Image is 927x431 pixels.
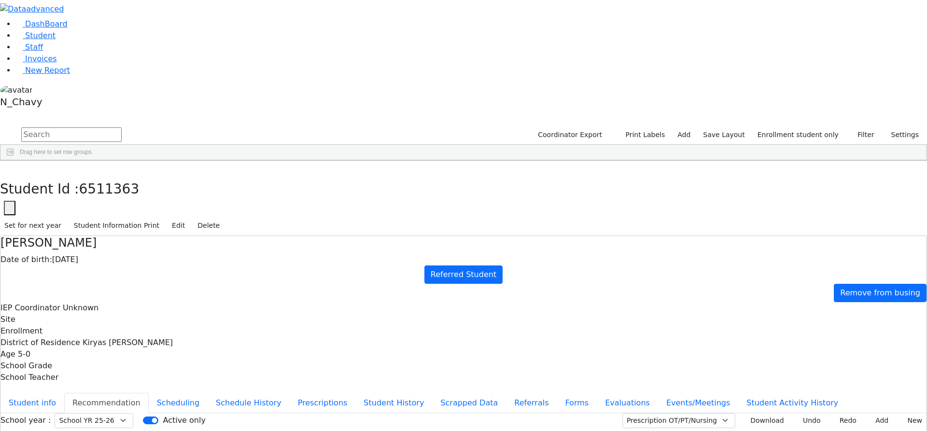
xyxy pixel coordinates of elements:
[21,127,122,142] input: Search
[18,349,30,359] span: 5-0
[355,393,432,413] button: Student History
[506,393,557,413] button: Referrals
[829,413,861,428] button: Redo
[168,218,189,233] button: Edit
[0,254,927,265] div: [DATE]
[25,66,70,75] span: New Report
[0,415,51,426] label: School year :
[0,254,52,265] label: Date of birth:
[557,393,597,413] button: Forms
[753,127,843,142] label: Enrollment student only
[865,413,893,428] button: Add
[0,372,58,383] label: School Teacher
[432,393,506,413] button: Scrapped Data
[0,314,15,325] label: Site
[163,415,205,426] label: Active only
[0,393,64,413] button: Student info
[25,42,43,52] span: Staff
[845,127,879,142] button: Filter
[834,284,927,302] a: Remove from busing
[83,338,173,347] span: Kiryas [PERSON_NAME]
[15,66,70,75] a: New Report
[739,413,788,428] button: Download
[149,393,208,413] button: Scheduling
[879,127,923,142] button: Settings
[15,19,68,28] a: DashBoard
[0,360,52,372] label: School Grade
[15,31,56,40] a: Student
[25,54,57,63] span: Invoices
[597,393,658,413] button: Evaluations
[15,54,57,63] a: Invoices
[208,393,290,413] button: Schedule History
[15,42,43,52] a: Staff
[0,325,42,337] label: Enrollment
[658,393,738,413] button: Events/Meetings
[0,236,927,250] h4: [PERSON_NAME]
[792,413,825,428] button: Undo
[614,127,669,142] button: Print Labels
[290,393,356,413] button: Prescriptions
[20,149,92,155] span: Drag here to set row groups
[0,348,15,360] label: Age
[532,127,606,142] button: Coordinator Export
[25,19,68,28] span: DashBoard
[193,218,224,233] button: Delete
[64,393,149,413] button: Recommendation
[25,31,56,40] span: Student
[63,303,98,312] span: Unknown
[699,127,749,142] button: Save Layout
[424,265,503,284] a: Referred Student
[70,218,164,233] button: Student Information Print
[738,393,846,413] button: Student Activity History
[79,181,140,197] span: 6511363
[0,302,60,314] label: IEP Coordinator
[840,288,920,297] span: Remove from busing
[673,127,695,142] a: Add
[0,337,80,348] label: District of Residence
[897,413,927,428] button: New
